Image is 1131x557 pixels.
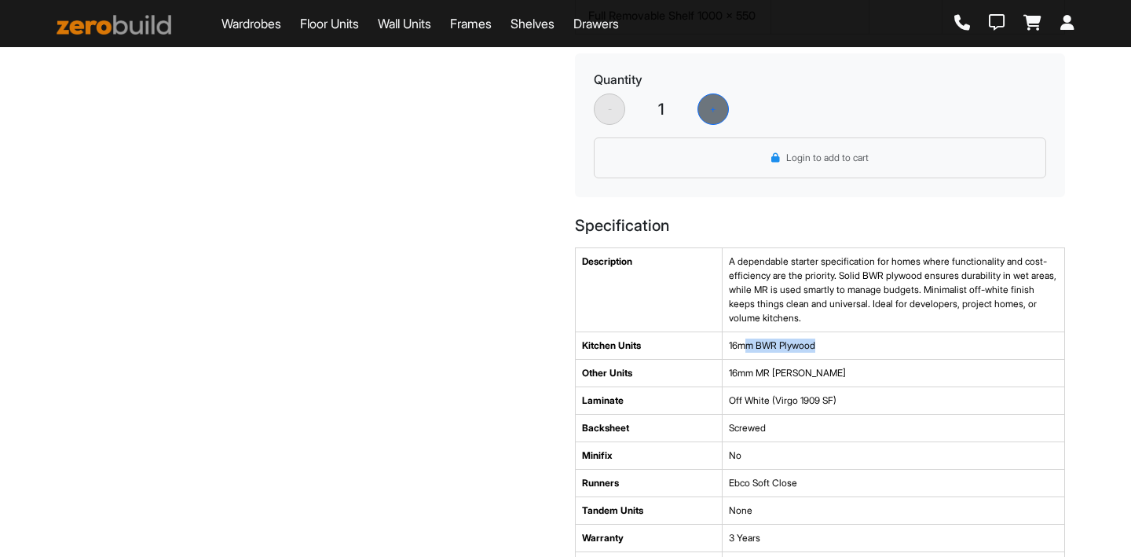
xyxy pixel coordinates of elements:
[576,387,723,414] td: Laminate
[576,469,723,497] td: Runners
[1060,15,1074,32] a: Login
[697,93,729,125] button: +
[722,359,1064,387] td: 16mm MR [PERSON_NAME]
[576,497,723,524] td: Tandem Units
[576,442,723,469] td: Minifix
[576,247,723,332] td: Description
[57,15,171,35] img: ZeroBuild logo
[450,14,492,33] a: Frames
[722,442,1064,469] td: No
[576,414,723,442] td: Backsheet
[722,469,1064,497] td: Ebco Soft Close
[378,14,431,33] a: Wall Units
[786,151,869,165] span: Login to add to cart
[511,14,555,33] a: Shelves
[221,14,281,33] a: Wardrobes
[576,524,723,552] td: Warranty
[575,216,1065,235] h4: Specification
[722,332,1064,359] td: 16mm BWR Plywood
[300,14,359,33] a: Floor Units
[576,359,723,387] td: Other Units
[722,524,1064,552] td: 3 Years
[722,497,1064,524] td: None
[576,332,723,359] td: Kitchen Units
[722,247,1064,332] td: A dependable starter specification for homes where functionality and cost-efficiency are the prio...
[594,72,1046,87] h4: Quantity
[638,100,685,119] span: 1
[722,387,1064,414] td: Off White (Virgo 1909 SF)
[573,14,619,33] a: Drawers
[722,414,1064,442] td: Screwed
